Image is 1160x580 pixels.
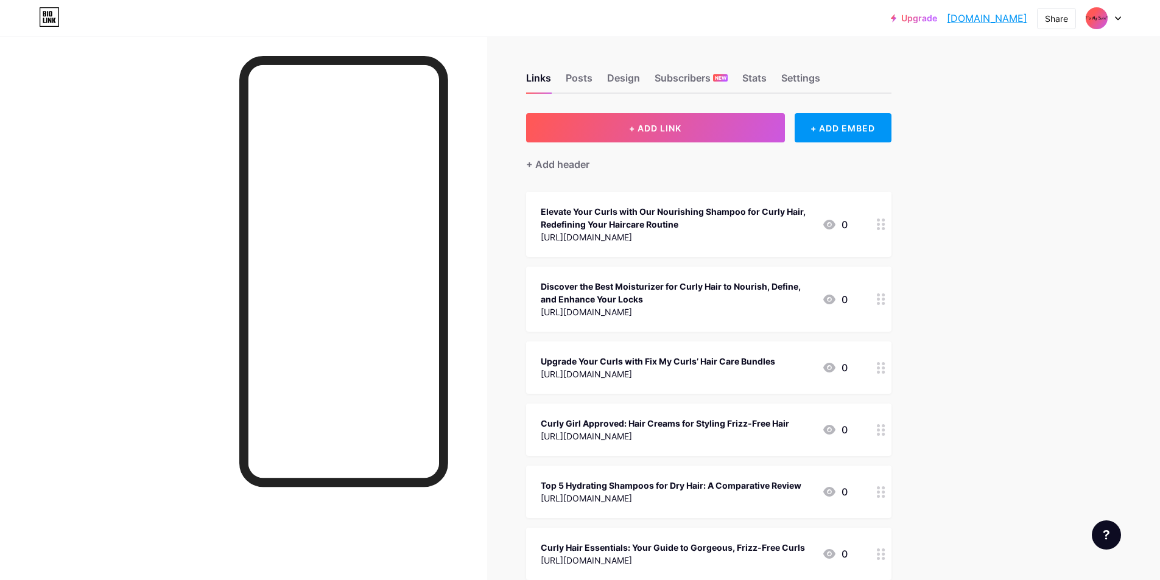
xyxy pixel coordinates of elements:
[891,13,937,23] a: Upgrade
[541,368,775,380] div: [URL][DOMAIN_NAME]
[822,217,848,232] div: 0
[541,355,775,368] div: Upgrade Your Curls with Fix My Curls’ Hair Care Bundles
[541,306,812,318] div: [URL][DOMAIN_NAME]
[781,71,820,93] div: Settings
[541,541,805,554] div: Curly Hair Essentials: Your Guide to Gorgeous, Frizz-Free Curls
[1085,7,1108,30] img: fixmycurls
[822,422,848,437] div: 0
[541,280,812,306] div: Discover the Best Moisturizer for Curly Hair to Nourish, Define, and Enhance Your Locks
[822,484,848,499] div: 0
[607,71,640,93] div: Design
[1045,12,1068,25] div: Share
[822,547,848,561] div: 0
[526,113,785,142] button: + ADD LINK
[541,492,801,505] div: [URL][DOMAIN_NAME]
[715,74,726,82] span: NEW
[822,360,848,375] div: 0
[947,11,1027,26] a: [DOMAIN_NAME]
[541,479,801,492] div: Top 5 Hydrating Shampoos for Dry Hair: A Comparative Review
[541,417,789,430] div: Curly Girl Approved: Hair Creams for Styling Frizz-Free Hair
[742,71,767,93] div: Stats
[541,205,812,231] div: Elevate Your Curls with Our Nourishing Shampoo for Curly Hair, Redefining Your Haircare Routine
[566,71,592,93] div: Posts
[795,113,891,142] div: + ADD EMBED
[822,292,848,307] div: 0
[541,554,805,567] div: [URL][DOMAIN_NAME]
[541,430,789,442] div: [URL][DOMAIN_NAME]
[526,157,589,172] div: + Add header
[655,71,728,93] div: Subscribers
[541,231,812,243] div: [URL][DOMAIN_NAME]
[629,123,681,133] span: + ADD LINK
[526,71,551,93] div: Links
